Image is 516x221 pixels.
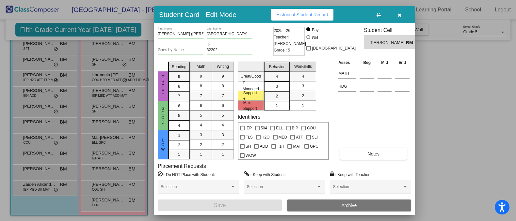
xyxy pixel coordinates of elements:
[222,83,224,89] span: 8
[276,103,278,109] span: 1
[178,123,180,128] span: 4
[293,142,301,150] span: MAT
[302,103,304,109] span: 1
[302,93,304,99] span: 2
[330,171,371,178] label: = Keep with Teacher:
[222,122,224,128] span: 4
[376,59,393,66] th: Mid
[214,202,226,208] span: Save
[274,47,290,53] span: Grade : 5
[296,133,303,141] span: ATT
[238,114,260,120] label: Identifiers
[271,9,333,21] button: Historical Student Record
[222,103,224,109] span: 6
[302,73,304,79] span: 4
[207,48,252,52] input: Enter ID
[342,203,357,208] span: Archive
[262,133,270,141] span: H2O
[200,112,202,118] span: 5
[276,74,278,80] span: 4
[158,48,203,52] input: goes by name
[222,142,224,148] span: 2
[260,142,268,150] span: ADD
[222,132,224,138] span: 3
[246,152,256,159] span: WOW
[302,83,304,89] span: 3
[244,171,286,178] label: = Keep with Student:
[200,83,202,89] span: 8
[178,113,180,119] span: 5
[200,103,202,109] span: 6
[222,152,224,157] span: 1
[160,75,166,97] span: Great
[160,138,166,152] span: Low
[246,124,252,132] span: IEP
[274,27,290,34] span: 2025 - 26
[178,74,180,80] span: 9
[200,152,202,157] span: 1
[338,81,356,91] input: assessment
[269,64,284,70] span: Behavior
[222,73,224,79] span: 9
[340,148,407,160] button: Notes
[200,93,202,99] span: 7
[287,199,411,211] button: Archive
[337,59,358,66] th: Asses
[178,152,180,157] span: 1
[160,106,166,125] span: Good
[370,39,406,46] span: [PERSON_NAME] ([PERSON_NAME]) [PERSON_NAME]
[200,142,202,148] span: 2
[222,112,224,118] span: 5
[178,142,180,148] span: 2
[200,73,202,79] span: 9
[178,132,180,138] span: 3
[279,133,287,141] span: MED
[246,142,251,150] span: SH
[178,83,180,89] span: 8
[276,12,328,17] span: Historical Student Record
[358,59,376,66] th: Beg
[159,10,236,19] h3: Student Card - Edit Mode
[338,68,356,78] input: assessment
[294,64,312,69] span: Workskills
[222,93,224,99] span: 7
[261,124,267,132] span: 504
[158,199,282,211] button: Save
[276,124,283,132] span: ELL
[364,27,421,33] h3: Student Cell
[277,142,284,150] span: T1R
[310,142,318,150] span: GPC
[158,163,206,169] label: Placement Requests
[406,39,415,46] span: BM
[197,64,205,69] span: Math
[178,93,180,99] span: 7
[312,133,318,141] span: SLI
[246,133,253,141] span: FLS
[312,44,356,52] span: [DEMOGRAPHIC_DATA]
[172,64,186,70] span: Reading
[217,64,229,69] span: Writing
[393,59,411,66] th: End
[158,171,215,178] label: = Do NOT Place with Student:
[312,35,318,41] div: Girl
[178,103,180,109] span: 6
[276,83,278,89] span: 3
[200,122,202,128] span: 4
[312,27,319,33] div: Boy
[200,132,202,138] span: 3
[276,93,278,99] span: 2
[292,124,298,132] span: BIP
[307,124,316,132] span: COU
[274,34,306,47] span: Teacher: [PERSON_NAME]
[367,151,379,156] span: Notes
